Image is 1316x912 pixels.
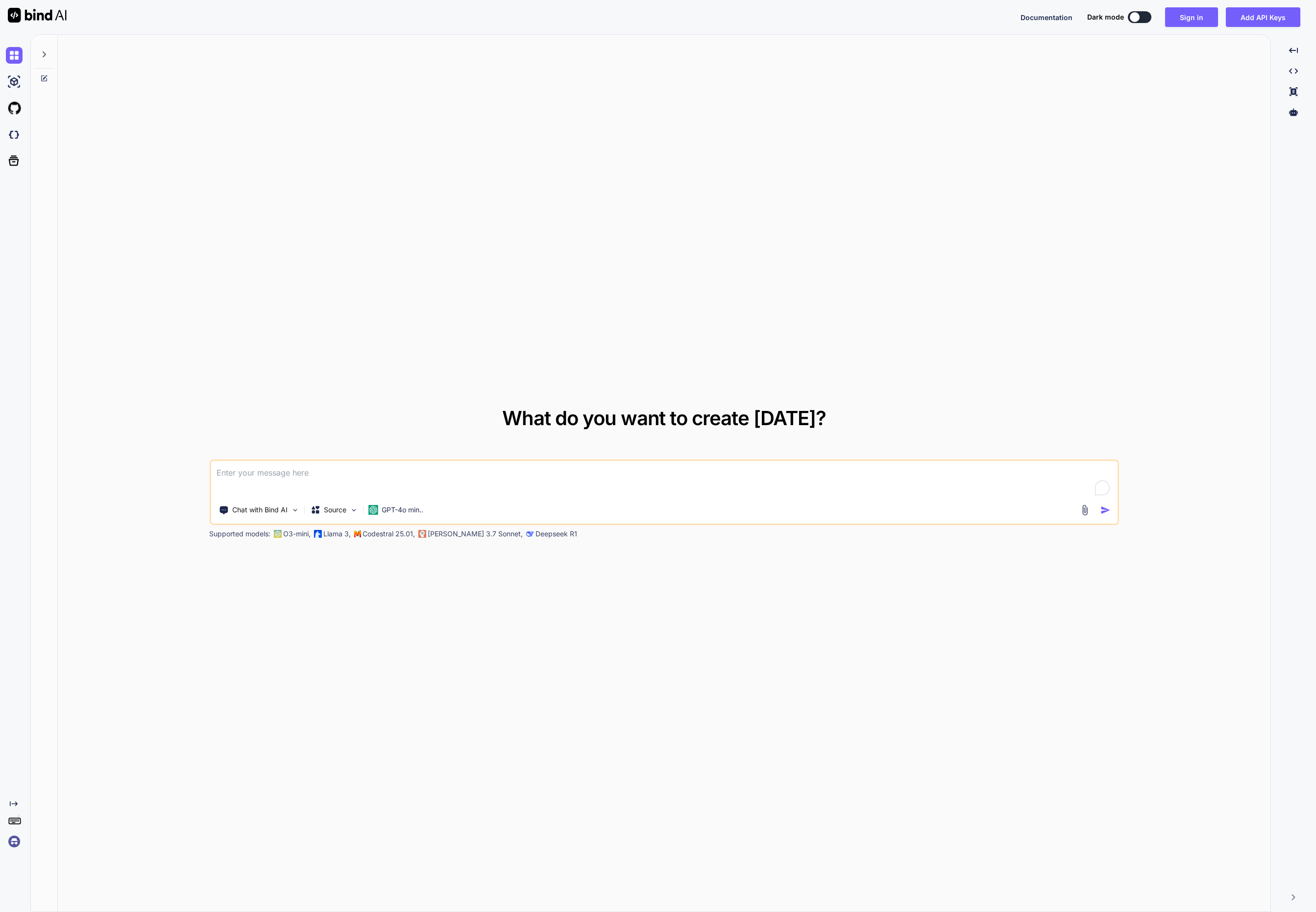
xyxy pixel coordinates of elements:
span: Dark mode [1087,12,1124,22]
img: Pick Tools [291,506,299,514]
p: Codestral 25.01, [363,529,415,539]
p: Deepseek R1 [536,529,577,539]
p: O3-mini, [283,529,311,539]
p: Llama 3, [323,529,351,539]
p: Source [324,505,346,515]
img: Pick Models [349,506,358,514]
img: Llama2 [314,530,321,538]
button: Documentation [1021,12,1072,23]
textarea: To enrich screen reader interactions, please activate Accessibility in Grammarly extension settings [211,461,1117,497]
img: claude [526,530,534,538]
img: GPT-4 [273,530,281,538]
img: Mistral-AI [354,530,361,537]
p: Chat with Bind AI [232,505,288,515]
span: What do you want to create [DATE]? [502,406,826,430]
p: Supported models: [209,529,270,539]
button: Sign in [1165,7,1218,27]
img: attachment [1079,504,1091,516]
img: claude [418,530,426,538]
img: darkCloudIdeIcon [6,126,23,143]
p: GPT-4o min.. [382,505,423,515]
img: ai-studio [6,73,23,90]
p: [PERSON_NAME] 3.7 Sonnet, [428,529,523,539]
img: icon [1100,505,1111,515]
span: Documentation [1021,13,1072,22]
img: signin [6,833,23,850]
img: Bind AI [8,8,67,23]
button: Add API Keys [1226,7,1300,27]
img: GPT-4o mini [368,505,378,515]
img: githubLight [6,100,23,117]
img: chat [6,47,23,64]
